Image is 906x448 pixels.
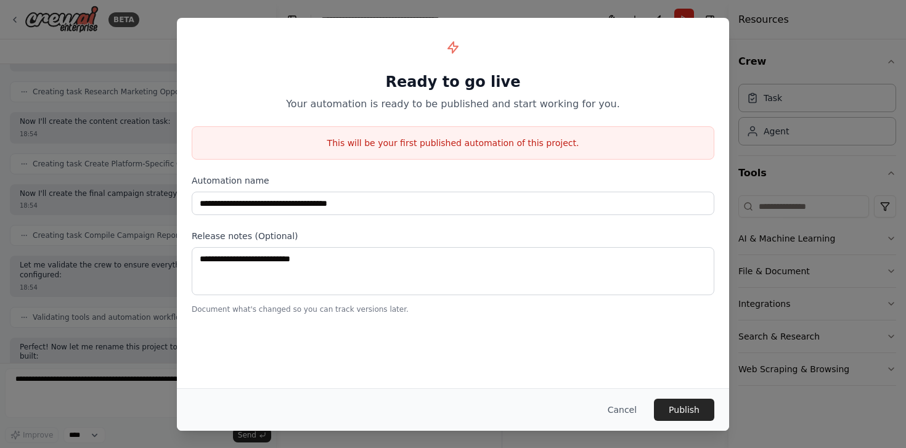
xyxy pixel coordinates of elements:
[192,137,714,149] p: This will be your first published automation of this project.
[192,72,714,92] h1: Ready to go live
[654,399,714,421] button: Publish
[192,97,714,112] p: Your automation is ready to be published and start working for you.
[192,174,714,187] label: Automation name
[192,304,714,314] p: Document what's changed so you can track versions later.
[598,399,647,421] button: Cancel
[192,230,714,242] label: Release notes (Optional)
